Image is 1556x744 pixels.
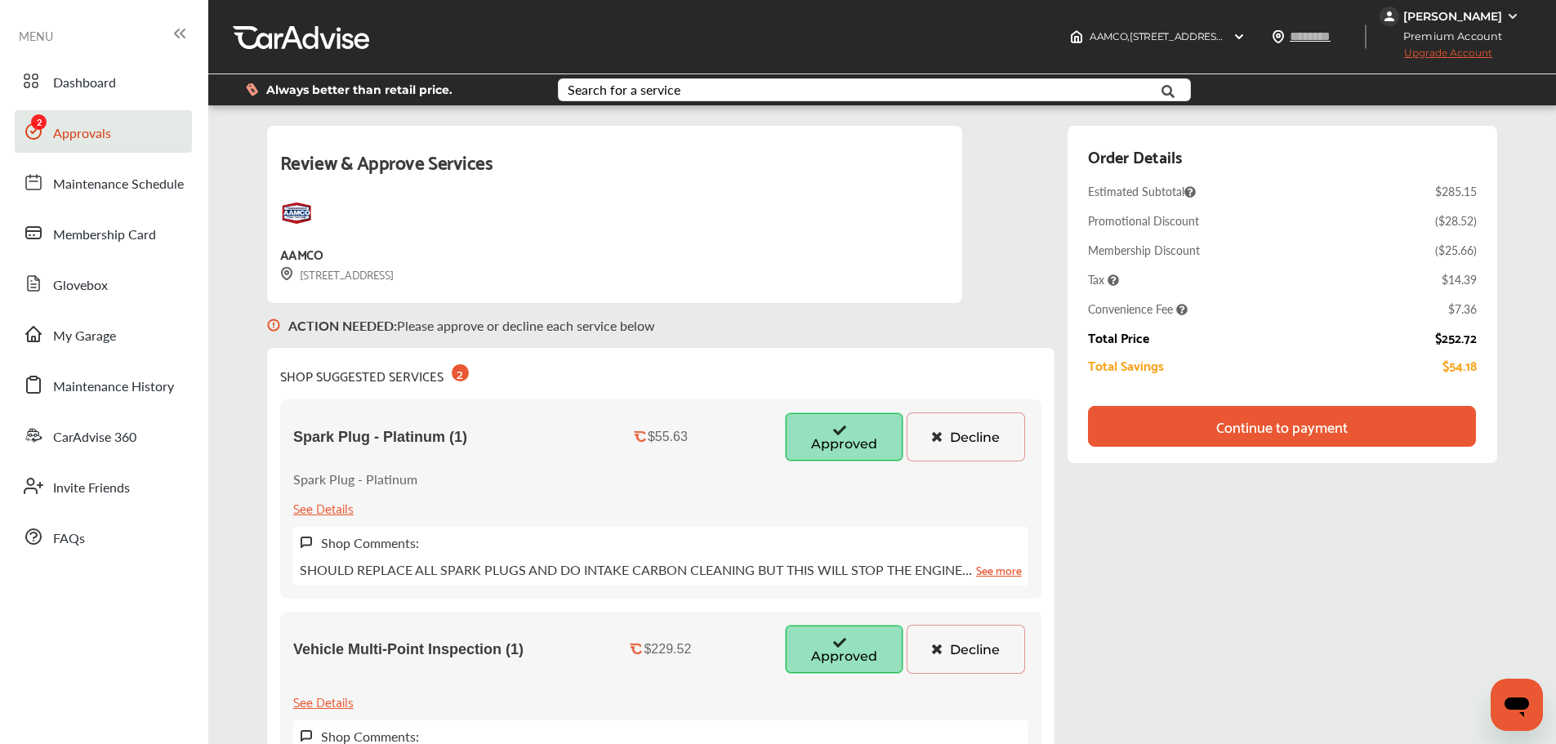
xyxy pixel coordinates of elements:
[644,642,691,657] div: $229.52
[1506,10,1519,23] img: WGsFRI8htEPBVLJbROoPRyZpYNWhNONpIPPETTm6eUC0GeLEiAAAAAElFTkSuQmCC
[15,313,192,355] a: My Garage
[1088,358,1164,372] div: Total Savings
[53,275,108,296] span: Glovebox
[53,73,116,94] span: Dashboard
[293,497,354,519] div: See Details
[15,262,192,305] a: Glovebox
[1491,679,1543,731] iframe: Button to launch messaging window
[280,243,323,265] div: AAMCO
[53,478,130,499] span: Invite Friends
[280,145,949,197] div: Review & Approve Services
[300,560,1022,579] p: SHOULD REPLACE ALL SPARK PLUGS AND DO INTAKE CARBON CLEANING BUT THIS WILL STOP THE ENGINE…
[452,364,469,381] div: 2
[1088,183,1196,199] span: Estimated Subtotal
[321,533,419,552] label: Shop Comments:
[280,361,469,386] div: SHOP SUGGESTED SERVICES
[53,528,85,550] span: FAQs
[785,625,903,674] button: Approved
[568,83,680,96] div: Search for a service
[1088,271,1119,287] span: Tax
[907,625,1025,674] button: Decline
[280,197,313,229] img: logo-aamco.png
[1442,358,1477,372] div: $54.18
[19,29,53,42] span: MENU
[1088,242,1200,258] div: Membership Discount
[1435,242,1477,258] div: ( $25.66 )
[907,412,1025,461] button: Decline
[1272,30,1285,43] img: location_vector.a44bc228.svg
[15,465,192,507] a: Invite Friends
[15,363,192,406] a: Maintenance History
[15,212,192,254] a: Membership Card
[53,225,156,246] span: Membership Card
[267,303,280,348] img: svg+xml;base64,PHN2ZyB3aWR0aD0iMTYiIGhlaWdodD0iMTciIHZpZXdCb3g9IjAgMCAxNiAxNyIgZmlsbD0ibm9uZSIgeG...
[293,690,354,712] div: See Details
[1442,271,1477,287] div: $14.39
[1403,9,1502,24] div: [PERSON_NAME]
[293,641,524,658] span: Vehicle Multi-Point Inspection (1)
[1090,30,1377,42] span: AAMCO , [STREET_ADDRESS] [GEOGRAPHIC_DATA] , PA 19007
[1070,30,1083,43] img: header-home-logo.8d720a4f.svg
[15,110,192,153] a: Approvals
[293,470,417,488] p: Spark Plug - Platinum
[1435,183,1477,199] div: $285.15
[1365,25,1367,49] img: header-divider.bc55588e.svg
[53,376,174,398] span: Maintenance History
[300,536,313,550] img: svg+xml;base64,PHN2ZyB3aWR0aD0iMTYiIGhlaWdodD0iMTciIHZpZXdCb3g9IjAgMCAxNiAxNyIgZmlsbD0ibm9uZSIgeG...
[300,729,313,743] img: svg+xml;base64,PHN2ZyB3aWR0aD0iMTYiIGhlaWdodD0iMTciIHZpZXdCb3g9IjAgMCAxNiAxNyIgZmlsbD0ibm9uZSIgeG...
[246,82,258,96] img: dollor_label_vector.a70140d1.svg
[53,174,184,195] span: Maintenance Schedule
[280,267,293,281] img: svg+xml;base64,PHN2ZyB3aWR0aD0iMTYiIGhlaWdodD0iMTciIHZpZXdCb3g9IjAgMCAxNiAxNyIgZmlsbD0ibm9uZSIgeG...
[53,123,111,145] span: Approvals
[1435,212,1477,229] div: ( $28.52 )
[976,560,1022,579] a: See more
[1088,142,1182,170] div: Order Details
[15,161,192,203] a: Maintenance Schedule
[1216,418,1348,434] div: Continue to payment
[1380,47,1492,67] span: Upgrade Account
[53,427,136,448] span: CarAdvise 360
[15,60,192,102] a: Dashboard
[288,316,655,335] p: Please approve or decline each service below
[15,414,192,457] a: CarAdvise 360
[293,429,467,446] span: Spark Plug - Platinum (1)
[1088,212,1199,229] div: Promotional Discount
[266,84,453,96] span: Always better than retail price.
[280,265,394,283] div: [STREET_ADDRESS]
[1448,301,1477,317] div: $7.36
[288,316,397,335] b: ACTION NEEDED :
[1088,301,1188,317] span: Convenience Fee
[648,430,688,444] div: $55.63
[15,515,192,558] a: FAQs
[785,412,903,461] button: Approved
[1435,330,1477,345] div: $252.72
[53,326,116,347] span: My Garage
[1233,30,1246,43] img: header-down-arrow.9dd2ce7d.svg
[1381,28,1514,45] span: Premium Account
[1380,7,1399,26] img: jVpblrzwTbfkPYzPPzSLxeg0AAAAASUVORK5CYII=
[1088,330,1149,345] div: Total Price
